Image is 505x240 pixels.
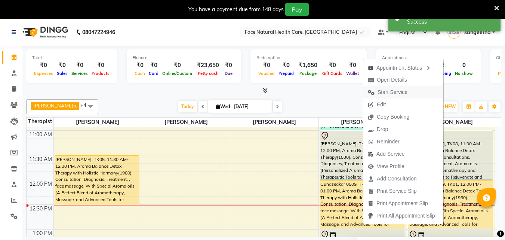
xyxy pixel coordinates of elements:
div: ₹0 [277,61,296,70]
span: Petty cash [196,71,221,76]
span: Add Consultation [377,175,417,183]
span: Card [147,71,160,76]
span: Open Details [377,76,407,84]
span: Due [223,71,234,76]
span: Add Service [376,150,404,158]
span: Wallet [344,71,361,76]
span: No show [453,71,475,76]
input: Search Appointment [362,101,427,112]
div: ₹0 [90,61,111,70]
div: Appointment [382,55,475,61]
img: printall.png [368,213,373,219]
span: [PERSON_NAME] [407,118,495,127]
div: Success [407,18,495,26]
span: Sales [55,71,70,76]
img: logo [19,22,70,43]
span: View Profile [377,162,404,170]
span: Drop [377,125,388,133]
div: Appointment Status [363,61,443,74]
div: ₹23,650 [194,61,222,70]
div: Finance [133,55,235,61]
span: Prepaid [277,71,296,76]
img: sangeetha [447,25,461,39]
span: Copy Booking [377,113,409,121]
span: Edit [377,101,386,109]
a: x [73,103,77,109]
span: Package [298,71,318,76]
div: Gunaseakar 0509, TK01, 12:00 PM-01:00 PM, Aroma Balance Detox Therapy with Holistic Harmony(1980)... [320,180,404,229]
span: Print All Appointment Slip [376,212,435,220]
div: ₹0 [222,61,235,70]
span: ADD NEW [434,104,456,109]
b: 08047224946 [82,22,115,43]
span: Today [178,101,197,112]
div: 11:00 AM [28,131,53,139]
span: [PERSON_NAME] [142,118,230,127]
div: ₹0 [160,61,194,70]
div: ₹0 [320,61,344,70]
div: Total [32,55,111,61]
button: Pay [285,3,309,16]
span: Cash [133,71,147,76]
div: ₹0 [147,61,160,70]
span: Reminder [377,138,400,146]
span: [PERSON_NAME] [54,118,142,127]
div: 0 [453,61,475,70]
div: Redemption [256,55,361,61]
input: 2025-09-03 [232,101,269,112]
span: [PERSON_NAME] [319,118,407,127]
div: ₹1,650 [296,61,320,70]
span: Products [90,71,111,76]
div: ₹0 [32,61,55,70]
div: 12:00 PM [28,180,53,188]
div: Gunaseakar 0509, TK01, 12:00 PM-01:00 PM, Aroma Balance Detox Therapy with Holistic Harmony(1980)... [408,180,493,229]
span: Print Appointment Slip [376,200,428,207]
span: Wed [214,104,232,109]
img: add-service.png [368,151,373,157]
div: ₹0 [55,61,70,70]
div: ₹0 [70,61,90,70]
span: sangeetha [464,28,491,36]
div: ₹0 [256,61,277,70]
span: Voucher [256,71,277,76]
span: Start Service [378,88,407,96]
div: [PERSON_NAME], TK08, 11:00 AM-12:00 PM, Aroma Balance Detox Therapy(1530), Consultations, Diagnos... [320,131,404,179]
span: [PERSON_NAME] [230,118,318,127]
span: Services [70,71,90,76]
div: 12:30 PM [28,205,53,213]
span: Print Service Slip [377,187,417,195]
span: Online/Custom [160,71,194,76]
div: 1:00 PM [31,230,53,237]
img: apt_status.png [368,65,373,71]
span: Gift Cards [320,71,344,76]
div: 11:30 AM [28,155,53,163]
div: You have a payment due from 148 days [188,6,284,13]
div: ₹0 [344,61,361,70]
span: Expenses [32,71,55,76]
span: [PERSON_NAME] [33,103,73,109]
img: printapt.png [368,201,373,206]
span: +4 [80,102,92,108]
div: [PERSON_NAME], TK08, 11:00 AM-12:00 PM, Aroma Balance Detox Therapy(1530), Consultations, Diagnos... [408,131,493,179]
button: ADD NEW [432,101,458,112]
div: [PERSON_NAME], TK05, 11:30 AM-12:30 PM, Aroma Balance Detox Therapy with Holistic Harmony(1980), ... [55,156,139,204]
div: Therapist [27,118,53,125]
div: ₹0 [133,61,147,70]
